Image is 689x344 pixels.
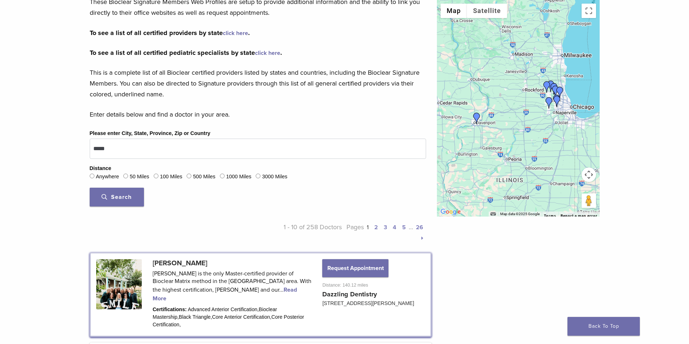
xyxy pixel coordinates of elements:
button: Drag Pegman onto the map to open Street View [582,193,596,208]
strong: To see a list of all certified pediatric specialists by state . [90,49,282,57]
span: Search [102,193,132,201]
label: Anywhere [96,173,119,181]
a: 1 [367,224,369,231]
button: Show satellite imagery [467,4,507,18]
label: 1000 Miles [226,173,251,181]
label: Please enter City, State, Province, Zip or Country [90,130,210,138]
div: Dr. Margaret Radziszewski [554,87,566,98]
label: 50 Miles [130,173,149,181]
div: DR. Brian Prudent [471,113,482,124]
a: Report a map error [561,214,597,218]
a: 2 [374,224,378,231]
a: Terms (opens in new tab) [544,214,556,218]
a: 3 [384,224,387,231]
label: 100 Miles [160,173,182,181]
a: Open this area in Google Maps (opens a new window) [439,207,463,217]
div: Dr. Ankur Patel [550,86,561,97]
div: Dr. Charise Petrelli [551,96,563,107]
div: Dr. Agnieszka Iwaszczyszyn [548,83,560,95]
a: Back To Top [567,317,640,336]
div: Dr. Bhumika Patel [551,95,562,106]
a: 4 [393,224,396,231]
p: This is a complete list of all Bioclear certified providers listed by states and countries, inclu... [90,67,426,100]
p: 1 - 10 of 258 Doctors [258,222,342,243]
a: 26 [416,224,423,231]
span: … [409,223,413,231]
label: 3000 Miles [262,173,288,181]
strong: To see a list of all certified providers by state . [90,29,250,37]
p: Enter details below and find a doctor in your area. [90,109,426,120]
label: 500 Miles [193,173,216,181]
span: Map data ©2025 Google [500,212,540,216]
legend: Distance [90,165,111,173]
div: Dr. Ken Korpan [543,97,555,109]
a: click here [255,49,280,57]
button: Map camera controls [582,167,596,182]
div: Dr. Nirvana Leix [541,81,553,93]
div: Dr. Niraj Patel [545,80,557,92]
button: Toggle fullscreen view [582,4,596,18]
a: 5 [402,224,406,231]
p: Pages [342,222,426,243]
button: Request Appointment [322,259,388,277]
button: Show street map [441,4,467,18]
button: Keyboard shortcuts [490,212,496,217]
button: Search [90,188,144,206]
img: Google [439,207,463,217]
a: click here [223,30,248,37]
